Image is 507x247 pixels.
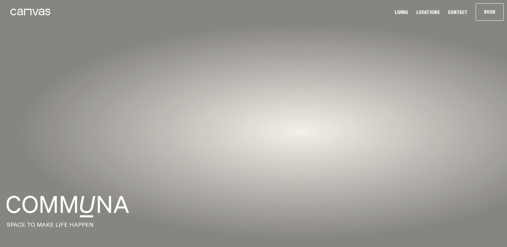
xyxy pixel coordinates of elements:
p: SPACE TO MAKE LIFE HAPPEN [7,221,500,229]
a: Living [393,9,410,16]
a: Locations [414,9,442,16]
button: Book [476,4,503,20]
a: Contact [446,9,470,16]
img: f04c9ce801152f45bcdbb394012f34b369c57f26-4501x793.png [7,196,129,217]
